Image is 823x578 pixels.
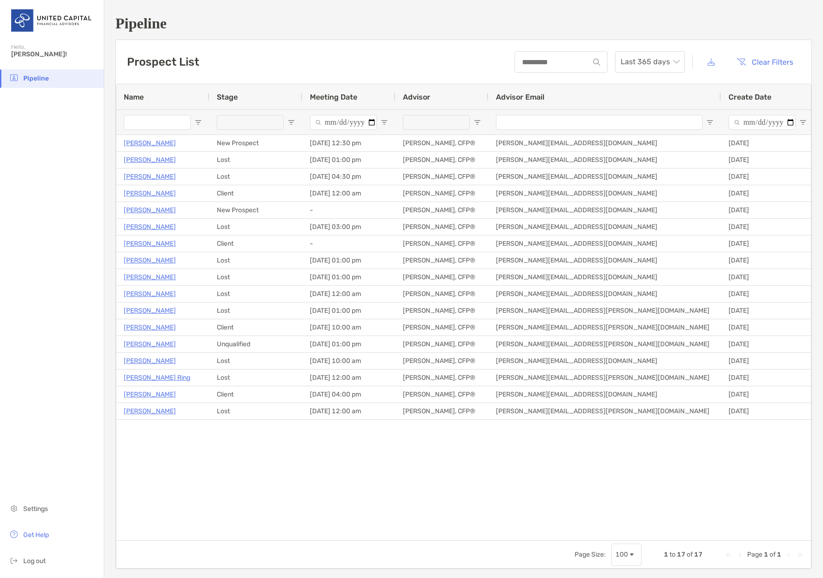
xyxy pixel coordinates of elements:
div: [PERSON_NAME][EMAIL_ADDRESS][DOMAIN_NAME] [488,235,721,252]
div: Page Size [611,544,642,566]
div: [DATE] 04:30 pm [302,168,395,185]
div: [DATE] 12:00 am [302,185,395,202]
div: [PERSON_NAME], CFP® [395,135,488,151]
button: Open Filter Menu [799,119,807,126]
div: [DATE] 01:00 pm [302,269,395,285]
a: [PERSON_NAME] [124,338,176,350]
div: [DATE] [721,152,814,168]
div: Client [209,185,302,202]
a: [PERSON_NAME] [124,204,176,216]
div: [DATE] 03:00 pm [302,219,395,235]
span: 1 [664,551,668,558]
img: get-help icon [8,529,20,540]
button: Open Filter Menu [474,119,481,126]
div: [PERSON_NAME][EMAIL_ADDRESS][PERSON_NAME][DOMAIN_NAME] [488,319,721,336]
img: input icon [593,59,600,66]
div: [PERSON_NAME], CFP® [395,370,488,386]
div: Client [209,319,302,336]
p: [PERSON_NAME] [124,305,176,316]
input: Name Filter Input [124,115,191,130]
div: [PERSON_NAME][EMAIL_ADDRESS][DOMAIN_NAME] [488,185,721,202]
span: Page [747,551,763,558]
p: [PERSON_NAME] [124,238,176,249]
div: [PERSON_NAME][EMAIL_ADDRESS][PERSON_NAME][DOMAIN_NAME] [488,403,721,419]
span: Meeting Date [310,93,357,101]
div: [PERSON_NAME][EMAIL_ADDRESS][DOMAIN_NAME] [488,135,721,151]
div: [PERSON_NAME], CFP® [395,219,488,235]
a: [PERSON_NAME] [124,171,176,182]
div: [PERSON_NAME][EMAIL_ADDRESS][PERSON_NAME][DOMAIN_NAME] [488,370,721,386]
span: 1 [764,551,768,558]
div: [PERSON_NAME], CFP® [395,152,488,168]
a: [PERSON_NAME] [124,389,176,400]
p: [PERSON_NAME] [124,154,176,166]
div: [DATE] [721,286,814,302]
div: Lost [209,353,302,369]
div: [PERSON_NAME][EMAIL_ADDRESS][DOMAIN_NAME] [488,386,721,403]
div: [DATE] 12:00 am [302,403,395,419]
button: Open Filter Menu [706,119,714,126]
input: Create Date Filter Input [729,115,796,130]
img: pipeline icon [8,72,20,83]
div: [PERSON_NAME][EMAIL_ADDRESS][DOMAIN_NAME] [488,252,721,269]
div: [DATE] [721,319,814,336]
p: [PERSON_NAME] [124,221,176,233]
div: Lost [209,269,302,285]
a: [PERSON_NAME] [124,271,176,283]
div: [PERSON_NAME], CFP® [395,403,488,419]
div: [PERSON_NAME], CFP® [395,336,488,352]
div: Lost [209,219,302,235]
button: Open Filter Menu [194,119,202,126]
a: [PERSON_NAME] [124,288,176,300]
div: [DATE] [721,403,814,419]
a: [PERSON_NAME] [124,405,176,417]
img: settings icon [8,503,20,514]
div: Unqualified [209,336,302,352]
div: New Prospect [209,202,302,218]
div: [PERSON_NAME], CFP® [395,386,488,403]
span: Settings [23,505,48,513]
div: [DATE] 04:00 pm [302,386,395,403]
div: Client [209,235,302,252]
div: Lost [209,252,302,269]
div: Lost [209,403,302,419]
div: 100 [616,551,628,558]
div: [DATE] [721,219,814,235]
div: [DATE] 12:00 am [302,370,395,386]
div: [PERSON_NAME][EMAIL_ADDRESS][PERSON_NAME][DOMAIN_NAME] [488,302,721,319]
span: to [669,551,676,558]
div: Next Page [785,551,792,558]
div: [DATE] 01:00 pm [302,336,395,352]
div: [PERSON_NAME][EMAIL_ADDRESS][DOMAIN_NAME] [488,202,721,218]
span: Name [124,93,144,101]
div: [DATE] [721,269,814,285]
a: [PERSON_NAME] [124,137,176,149]
a: [PERSON_NAME] Ring [124,372,190,383]
div: [DATE] 12:00 am [302,286,395,302]
div: [PERSON_NAME][EMAIL_ADDRESS][DOMAIN_NAME] [488,219,721,235]
div: [DATE] 01:00 pm [302,252,395,269]
div: - [302,235,395,252]
button: Open Filter Menu [381,119,388,126]
a: [PERSON_NAME] [124,355,176,367]
span: Get Help [23,531,49,539]
div: Lost [209,370,302,386]
span: Last 365 days [621,52,679,72]
div: [DATE] [721,302,814,319]
div: [PERSON_NAME], CFP® [395,286,488,302]
div: [DATE] 10:00 am [302,353,395,369]
img: logout icon [8,555,20,566]
div: [PERSON_NAME], CFP® [395,202,488,218]
input: Meeting Date Filter Input [310,115,377,130]
div: - [302,202,395,218]
div: New Prospect [209,135,302,151]
div: Lost [209,152,302,168]
div: [PERSON_NAME][EMAIL_ADDRESS][DOMAIN_NAME] [488,168,721,185]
